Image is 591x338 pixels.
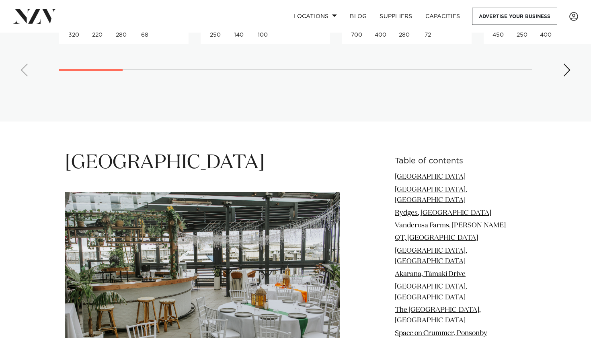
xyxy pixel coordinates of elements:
[395,173,466,180] a: [GEOGRAPHIC_DATA]
[13,9,57,23] img: nzv-logo.png
[395,307,481,324] a: The [GEOGRAPHIC_DATA], [GEOGRAPHIC_DATA]
[343,8,373,25] a: BLOG
[395,210,491,216] a: Rydges, [GEOGRAPHIC_DATA]
[395,330,487,337] a: Space on Crummer, Ponsonby
[395,222,506,229] a: Vanderosa Farms, [PERSON_NAME]
[395,235,478,241] a: QT, [GEOGRAPHIC_DATA]
[287,8,343,25] a: Locations
[472,8,557,25] a: Advertise your business
[395,186,467,204] a: [GEOGRAPHIC_DATA], [GEOGRAPHIC_DATA]
[395,271,466,278] a: Akarana, Tāmaki Drive
[419,8,467,25] a: Capacities
[395,283,467,301] a: [GEOGRAPHIC_DATA], [GEOGRAPHIC_DATA]
[65,150,340,176] h1: [GEOGRAPHIC_DATA]
[373,8,419,25] a: SUPPLIERS
[395,157,526,165] h6: Table of contents
[395,247,467,265] a: [GEOGRAPHIC_DATA], [GEOGRAPHIC_DATA]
